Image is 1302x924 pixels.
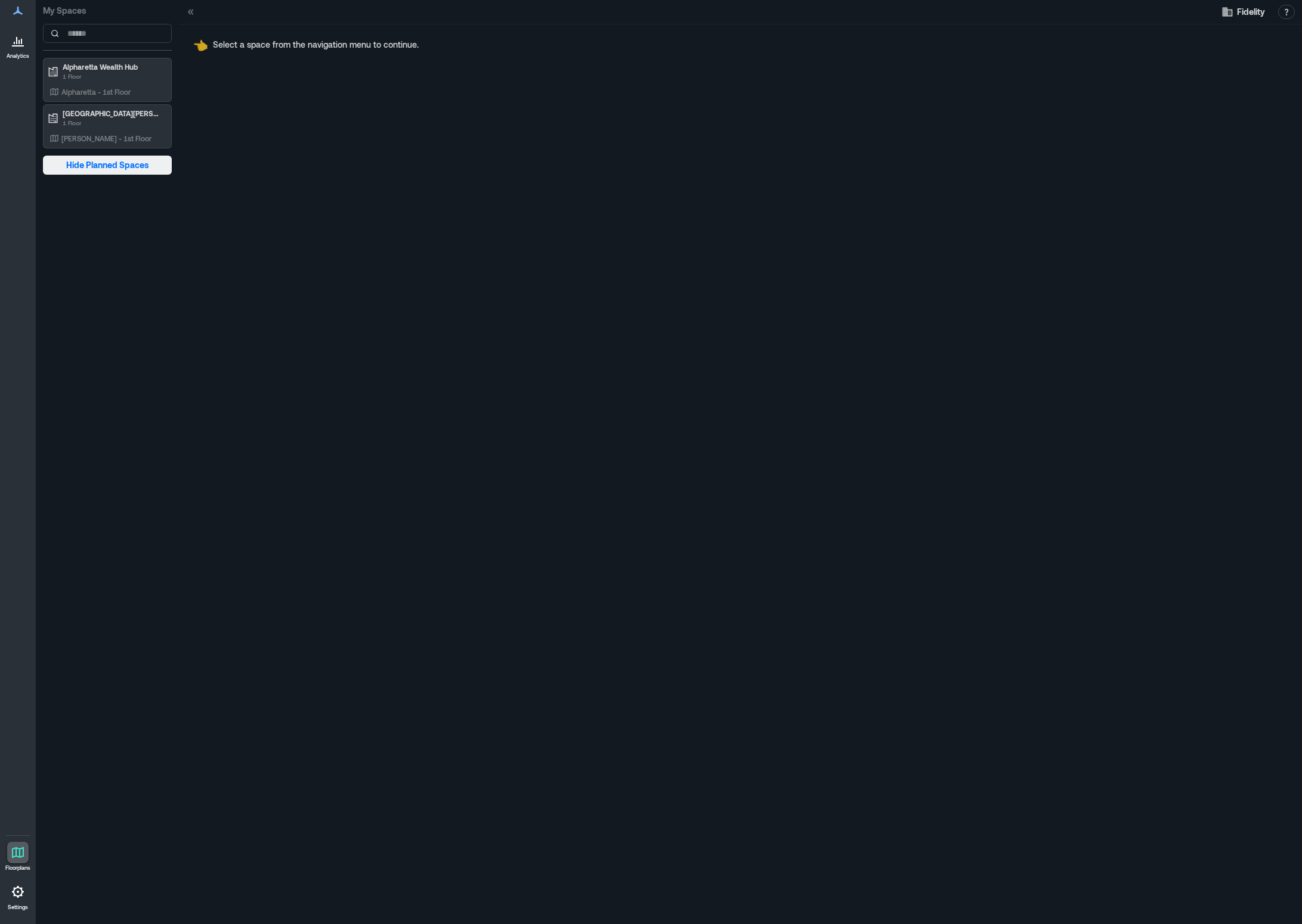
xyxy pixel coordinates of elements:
span: Fidelity [1237,6,1265,18]
p: [PERSON_NAME] - 1st Floor [61,134,151,143]
p: Alpharetta Wealth Hub [63,62,163,72]
span: pointing left [193,38,208,52]
a: Settings [4,878,32,914]
p: Floorplans [5,864,30,872]
p: Alpharetta - 1st Floor [61,87,131,97]
span: Hide Planned Spaces [66,159,149,171]
button: Hide Planned Spaces [43,156,172,175]
p: 1 Floor [63,118,163,128]
a: Analytics [3,26,33,63]
p: 1 Floor [63,72,163,81]
p: Analytics [7,52,29,60]
p: [GEOGRAPHIC_DATA][PERSON_NAME] [63,108,163,118]
p: Select a space from the navigation menu to continue. [213,39,419,51]
p: Settings [8,904,28,911]
p: My Spaces [43,5,172,17]
a: Floorplans [2,838,34,875]
button: Fidelity [1218,2,1269,21]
